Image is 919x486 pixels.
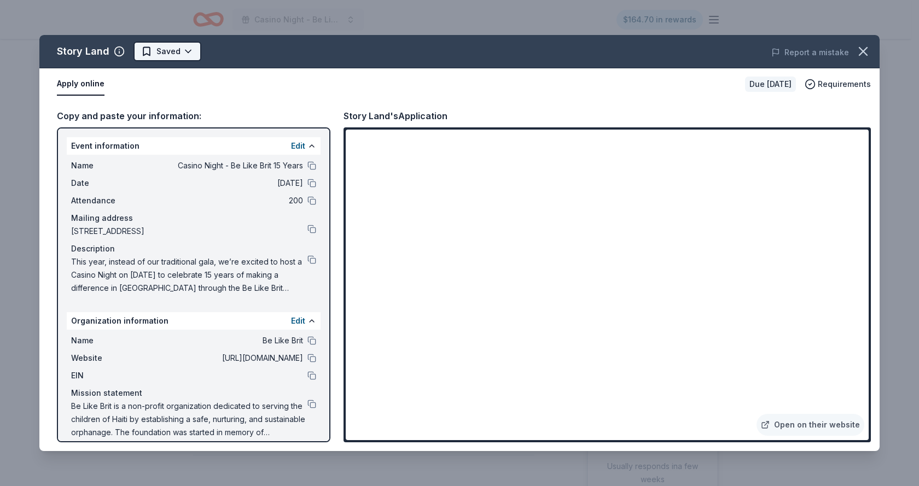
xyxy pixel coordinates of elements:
[757,414,864,436] a: Open on their website
[71,159,144,172] span: Name
[144,159,303,172] span: Casino Night - Be Like Brit 15 Years
[771,46,849,59] button: Report a mistake
[745,77,796,92] div: Due [DATE]
[133,42,201,61] button: Saved
[291,139,305,153] button: Edit
[57,43,109,60] div: Story Land
[71,242,316,255] div: Description
[71,369,144,382] span: EIN
[344,109,447,123] div: Story Land's Application
[71,212,316,225] div: Mailing address
[144,334,303,347] span: Be Like Brit
[71,177,144,190] span: Date
[156,45,181,58] span: Saved
[71,334,144,347] span: Name
[71,387,316,400] div: Mission statement
[144,177,303,190] span: [DATE]
[71,255,307,295] span: This year, instead of our traditional gala, we’re excited to host a Casino Night on [DATE] to cel...
[144,352,303,365] span: [URL][DOMAIN_NAME]
[71,400,307,439] span: Be Like Brit is a non-profit organization dedicated to serving the children of Haiti by establish...
[144,194,303,207] span: 200
[291,314,305,327] button: Edit
[818,78,871,91] span: Requirements
[71,225,307,238] span: [STREET_ADDRESS]
[805,78,871,91] button: Requirements
[67,137,321,155] div: Event information
[71,352,144,365] span: Website
[57,73,104,96] button: Apply online
[67,312,321,330] div: Organization information
[71,194,144,207] span: Attendance
[57,109,330,123] div: Copy and paste your information:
